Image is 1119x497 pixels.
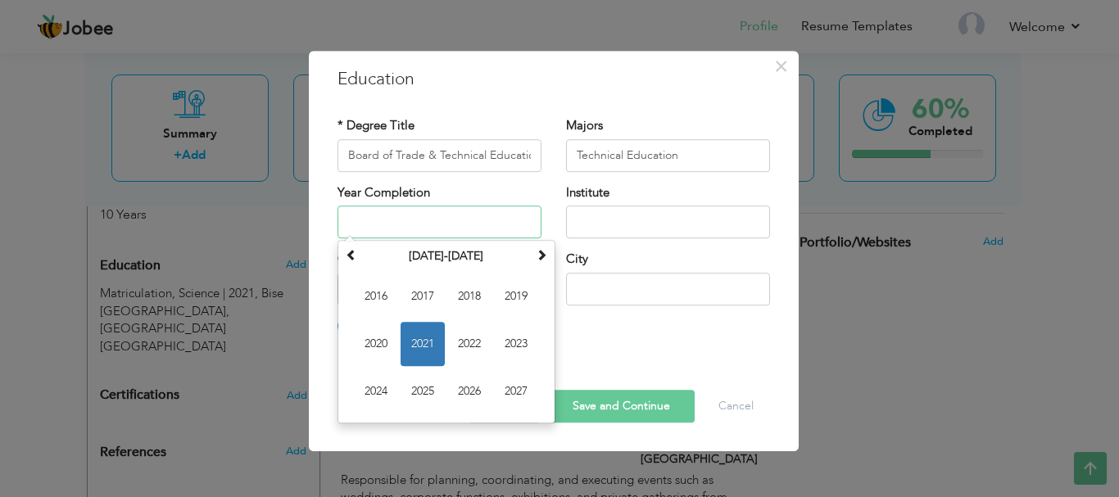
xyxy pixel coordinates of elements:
div: Add your educational degree. [100,249,307,355]
span: 2026 [447,369,492,413]
span: 2017 [401,274,445,319]
button: Close [768,53,795,79]
h3: Education [338,67,770,92]
label: Institute [566,184,609,201]
span: 2024 [354,369,398,413]
label: City [566,251,588,268]
span: 2022 [447,322,492,366]
span: 2018 [447,274,492,319]
th: Select Decade [361,244,532,269]
span: 2016 [354,274,398,319]
span: 2027 [494,369,538,413]
label: Year Completion [338,184,430,201]
span: 2020 [354,322,398,366]
button: Save and Continue [548,390,695,422]
span: Previous Decade [346,249,357,260]
label: Majors [566,117,603,134]
span: 2021 [401,322,445,366]
button: Cancel [702,390,770,422]
label: * Degree Title [338,117,415,134]
span: 2025 [401,369,445,413]
span: 2023 [494,322,538,366]
span: 2019 [494,274,538,319]
span: × [774,52,788,81]
span: Next Decade [536,249,547,260]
